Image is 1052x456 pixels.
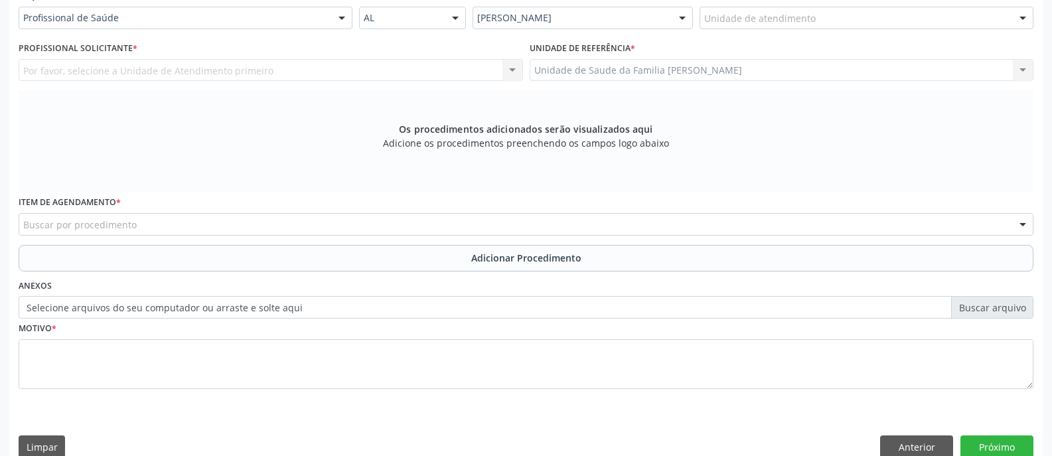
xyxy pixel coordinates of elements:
label: Profissional Solicitante [19,38,137,59]
span: Unidade de atendimento [704,11,816,25]
label: Anexos [19,276,52,297]
label: Unidade de referência [530,38,635,59]
button: Adicionar Procedimento [19,245,1033,271]
span: AL [364,11,439,25]
span: Adicionar Procedimento [471,251,581,265]
span: Os procedimentos adicionados serão visualizados aqui [399,122,652,136]
span: Adicione os procedimentos preenchendo os campos logo abaixo [383,136,669,150]
label: Item de agendamento [19,192,121,213]
span: [PERSON_NAME] [477,11,666,25]
span: Profissional de Saúde [23,11,325,25]
label: Motivo [19,319,56,339]
span: Buscar por procedimento [23,218,137,232]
